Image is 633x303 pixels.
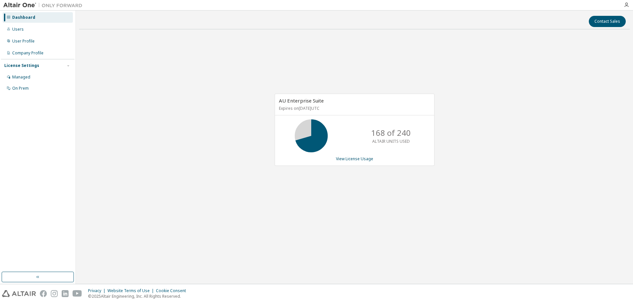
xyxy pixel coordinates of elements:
span: AU Enterprise Suite [279,97,324,104]
p: ALTAIR UNITS USED [372,138,410,144]
div: Cookie Consent [156,288,190,293]
button: Contact Sales [589,16,626,27]
p: Expires on [DATE] UTC [279,106,429,111]
a: View License Usage [336,156,373,162]
div: Company Profile [12,50,44,56]
p: 168 of 240 [371,127,411,138]
img: facebook.svg [40,290,47,297]
div: On Prem [12,86,29,91]
p: © 2025 Altair Engineering, Inc. All Rights Reserved. [88,293,190,299]
div: Dashboard [12,15,35,20]
img: youtube.svg [73,290,82,297]
img: Altair One [3,2,86,9]
div: Website Terms of Use [107,288,156,293]
div: User Profile [12,39,35,44]
div: License Settings [4,63,39,68]
div: Users [12,27,24,32]
img: altair_logo.svg [2,290,36,297]
div: Managed [12,75,30,80]
img: instagram.svg [51,290,58,297]
div: Privacy [88,288,107,293]
img: linkedin.svg [62,290,69,297]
